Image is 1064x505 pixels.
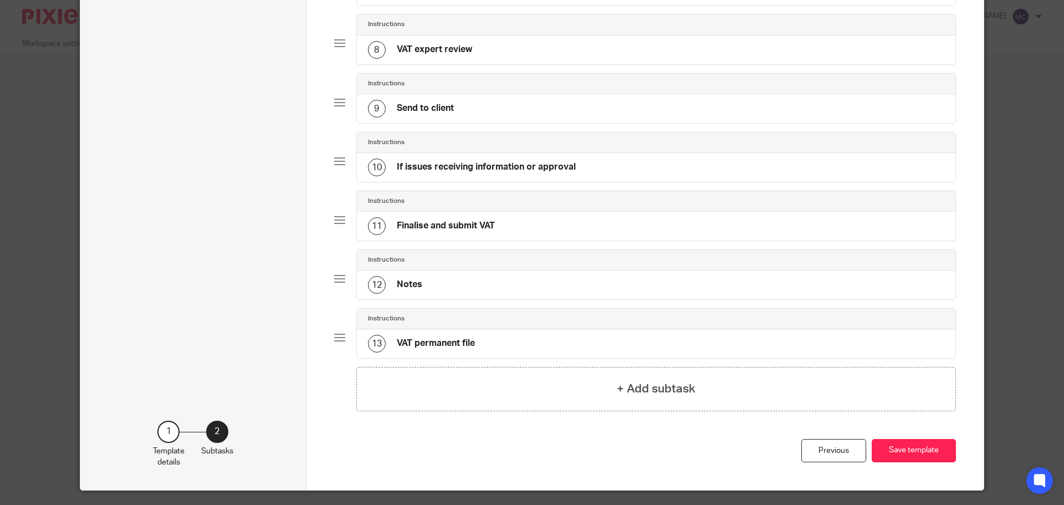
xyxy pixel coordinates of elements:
[368,197,405,206] h4: Instructions
[368,314,405,323] h4: Instructions
[368,256,405,264] h4: Instructions
[872,439,956,463] button: Save template
[368,217,386,235] div: 11
[397,44,472,55] h4: VAT expert review
[153,446,185,468] p: Template details
[201,446,233,457] p: Subtasks
[397,161,576,173] h4: If issues receiving information or approval
[368,159,386,176] div: 10
[368,276,386,294] div: 12
[157,421,180,443] div: 1
[206,421,228,443] div: 2
[397,103,454,114] h4: Send to client
[801,439,866,463] div: Previous
[397,220,495,232] h4: Finalise and submit VAT
[368,79,405,88] h4: Instructions
[397,338,475,349] h4: VAT permanent file
[397,279,422,290] h4: Notes
[368,41,386,59] div: 8
[617,380,695,397] h4: + Add subtask
[368,138,405,147] h4: Instructions
[368,100,386,118] div: 9
[368,20,405,29] h4: Instructions
[368,335,386,353] div: 13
